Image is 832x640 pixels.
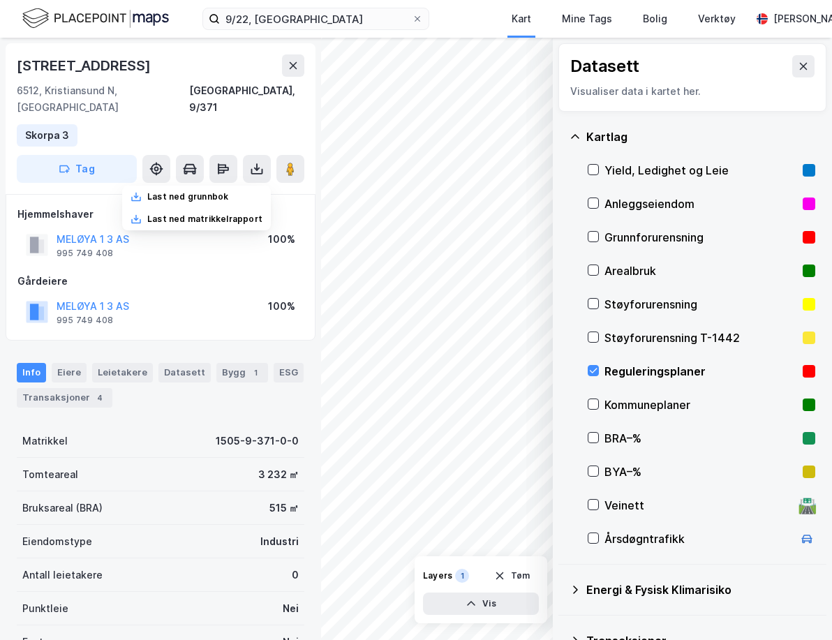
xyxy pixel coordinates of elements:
[93,391,107,405] div: 4
[147,191,228,202] div: Last ned grunnbok
[604,363,797,380] div: Reguleringsplaner
[17,273,304,290] div: Gårdeiere
[22,6,169,31] img: logo.f888ab2527a4732fd821a326f86c7f29.svg
[604,296,797,313] div: Støyforurensning
[268,298,295,315] div: 100%
[17,82,189,116] div: 6512, Kristiansund N, [GEOGRAPHIC_DATA]
[283,600,299,617] div: Nei
[604,497,793,514] div: Veinett
[269,500,299,516] div: 515 ㎡
[220,8,412,29] input: Søk på adresse, matrikkel, gårdeiere, leietakere eller personer
[604,530,793,547] div: Årsdøgntrafikk
[586,128,815,145] div: Kartlag
[17,363,46,382] div: Info
[570,55,639,77] div: Datasett
[22,433,68,449] div: Matrikkel
[604,463,797,480] div: BYA–%
[22,466,78,483] div: Tomteareal
[798,496,817,514] div: 🛣️
[260,533,299,550] div: Industri
[570,83,815,100] div: Visualiser data i kartet her.
[604,162,797,179] div: Yield, Ledighet og Leie
[698,10,736,27] div: Verktøy
[586,581,815,598] div: Energi & Fysisk Klimarisiko
[562,10,612,27] div: Mine Tags
[216,433,299,449] div: 1505-9-371-0-0
[92,363,153,382] div: Leietakere
[17,54,154,77] div: [STREET_ADDRESS]
[423,593,539,615] button: Vis
[604,329,797,346] div: Støyforurensning T-1442
[17,388,112,408] div: Transaksjoner
[158,363,211,382] div: Datasett
[17,155,137,183] button: Tag
[512,10,531,27] div: Kart
[604,195,797,212] div: Anleggseiendom
[762,573,832,640] iframe: Chat Widget
[485,565,539,587] button: Tøm
[604,262,797,279] div: Arealbruk
[604,396,797,413] div: Kommuneplaner
[762,573,832,640] div: Kontrollprogram for chat
[248,366,262,380] div: 1
[57,315,113,326] div: 995 749 408
[147,214,262,225] div: Last ned matrikkelrapport
[455,569,469,583] div: 1
[22,500,103,516] div: Bruksareal (BRA)
[52,363,87,382] div: Eiere
[216,363,268,382] div: Bygg
[25,127,69,144] div: Skorpa 3
[268,231,295,248] div: 100%
[57,248,113,259] div: 995 749 408
[22,567,103,583] div: Antall leietakere
[258,466,299,483] div: 3 232 ㎡
[643,10,667,27] div: Bolig
[22,533,92,550] div: Eiendomstype
[189,82,304,116] div: [GEOGRAPHIC_DATA], 9/371
[292,567,299,583] div: 0
[604,229,797,246] div: Grunnforurensning
[22,600,68,617] div: Punktleie
[274,363,304,382] div: ESG
[423,570,452,581] div: Layers
[17,206,304,223] div: Hjemmelshaver
[604,430,797,447] div: BRA–%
